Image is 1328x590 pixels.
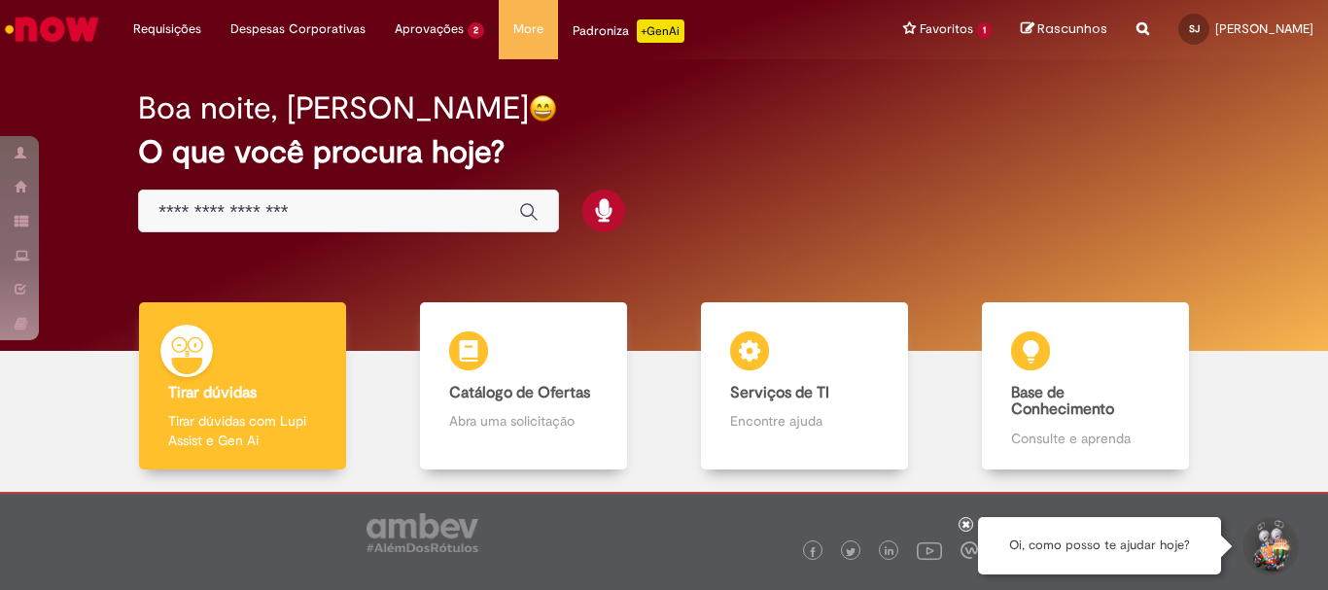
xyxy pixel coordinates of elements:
span: Despesas Corporativas [230,19,366,39]
span: Requisições [133,19,201,39]
img: logo_footer_facebook.png [808,547,818,557]
a: Serviços de TI Encontre ajuda [664,302,945,470]
span: Aprovações [395,19,464,39]
img: ServiceNow [2,10,102,49]
div: Padroniza [573,19,684,43]
img: logo_footer_linkedin.png [885,546,894,558]
b: Tirar dúvidas [168,383,257,402]
img: logo_footer_workplace.png [961,541,978,559]
img: happy-face.png [529,94,557,122]
a: Rascunhos [1021,20,1107,39]
span: [PERSON_NAME] [1215,20,1313,37]
span: More [513,19,543,39]
b: Serviços de TI [730,383,829,402]
b: Base de Conhecimento [1011,383,1114,420]
div: Oi, como posso te ajudar hoje? [978,517,1221,574]
p: Tirar dúvidas com Lupi Assist e Gen Ai [168,411,316,450]
button: Iniciar Conversa de Suporte [1241,517,1299,575]
p: +GenAi [637,19,684,43]
a: Tirar dúvidas Tirar dúvidas com Lupi Assist e Gen Ai [102,302,383,470]
p: Consulte e aprenda [1011,429,1159,448]
span: SJ [1189,22,1200,35]
span: 2 [468,22,484,39]
a: Catálogo de Ofertas Abra uma solicitação [383,302,664,470]
h2: Boa noite, [PERSON_NAME] [138,91,529,125]
h2: O que você procura hoje? [138,135,1190,169]
p: Encontre ajuda [730,411,878,431]
a: Base de Conhecimento Consulte e aprenda [945,302,1226,470]
img: logo_footer_twitter.png [846,547,856,557]
b: Catálogo de Ofertas [449,383,590,402]
img: logo_footer_youtube.png [917,538,942,563]
span: Favoritos [920,19,973,39]
img: logo_footer_ambev_rotulo_gray.png [367,513,478,552]
p: Abra uma solicitação [449,411,597,431]
span: Rascunhos [1037,19,1107,38]
span: 1 [977,22,992,39]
